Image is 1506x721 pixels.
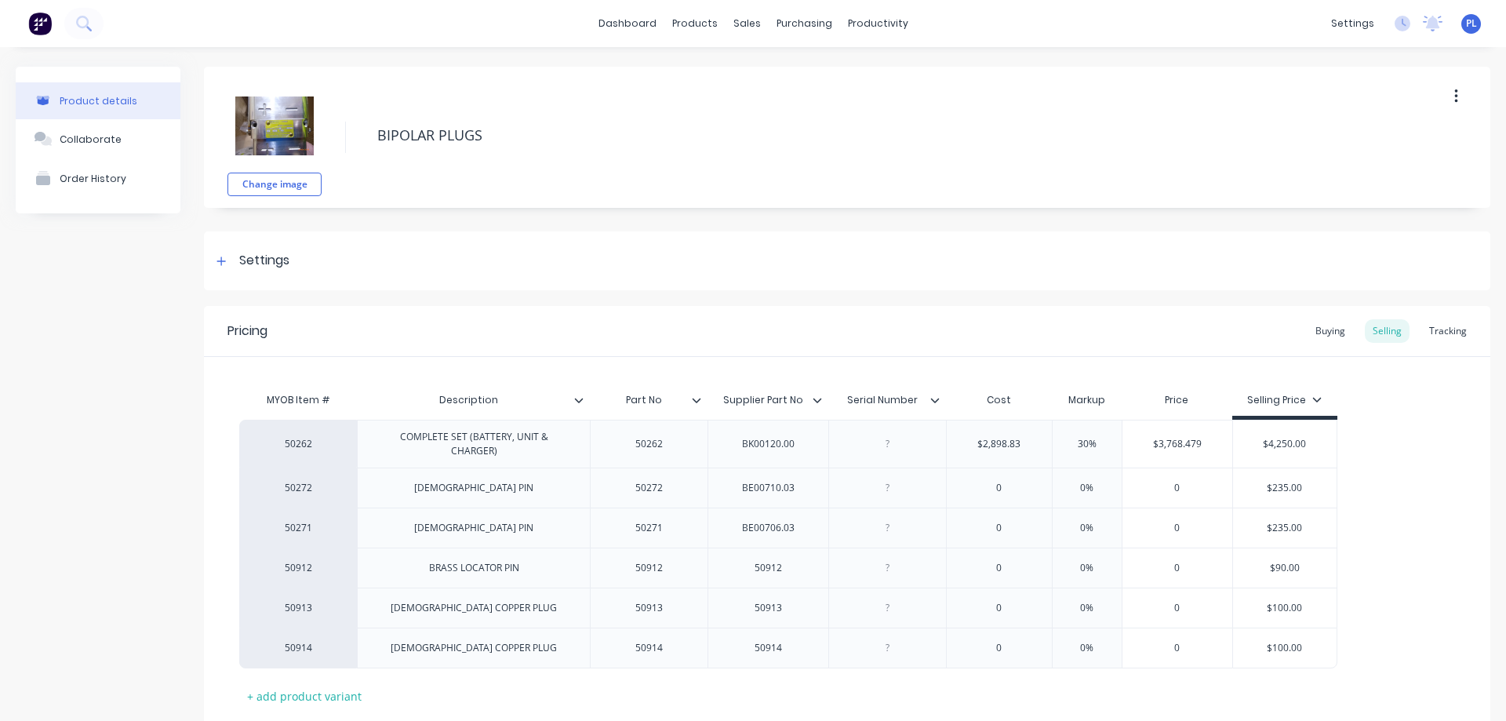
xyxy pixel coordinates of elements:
[239,251,289,271] div: Settings
[239,384,357,416] div: MYOB Item #
[610,558,689,578] div: 50912
[227,78,322,196] div: fileChange image
[828,384,946,416] div: Serial Number
[255,641,341,655] div: 50914
[255,481,341,495] div: 50272
[729,478,808,498] div: BE00710.03
[1365,319,1410,343] div: Selling
[947,548,1052,588] div: 0
[591,12,664,35] a: dashboard
[1048,588,1126,628] div: 0%
[239,468,1337,508] div: 50272[DEMOGRAPHIC_DATA] PIN50272BE00710.0300%0$235.00
[729,638,808,658] div: 50914
[1048,468,1126,508] div: 0%
[729,518,808,538] div: BE00706.03
[364,427,584,461] div: COMPLETE SET (BATTERY, UNIT & CHARGER)
[1048,628,1126,668] div: 0%
[357,381,580,420] div: Description
[239,508,1337,548] div: 50271[DEMOGRAPHIC_DATA] PIN50271BE00706.0300%0$235.00
[610,434,689,454] div: 50262
[1233,508,1337,548] div: $235.00
[1233,468,1337,508] div: $235.00
[239,628,1337,668] div: 50914[DEMOGRAPHIC_DATA] COPPER PLUG509145091400%0$100.00
[1122,548,1232,588] div: 0
[227,173,322,196] button: Change image
[947,588,1052,628] div: 0
[610,598,689,618] div: 50913
[729,558,808,578] div: 50912
[947,468,1052,508] div: 0
[1052,384,1122,416] div: Markup
[610,638,689,658] div: 50914
[947,424,1052,464] div: $2,898.83
[726,12,769,35] div: sales
[1323,12,1382,35] div: settings
[828,381,937,420] div: Serial Number
[590,384,708,416] div: Part No
[239,420,1337,468] div: 50262COMPLETE SET (BATTERY, UNIT & CHARGER)50262BK00120.00$2,898.8330%$3,768.479$4,250.00
[1122,384,1232,416] div: Price
[60,133,122,145] div: Collaborate
[1122,424,1232,464] div: $3,768.479
[402,478,546,498] div: [DEMOGRAPHIC_DATA] PIN
[708,381,819,420] div: Supplier Part No
[1048,548,1126,588] div: 0%
[1233,588,1337,628] div: $100.00
[239,588,1337,628] div: 50913[DEMOGRAPHIC_DATA] COPPER PLUG509135091300%0$100.00
[378,638,569,658] div: [DEMOGRAPHIC_DATA] COPPER PLUG
[840,12,916,35] div: productivity
[239,684,369,708] div: + add product variant
[1421,319,1475,343] div: Tracking
[1308,319,1353,343] div: Buying
[1048,508,1126,548] div: 0%
[729,434,808,454] div: BK00120.00
[357,384,590,416] div: Description
[369,117,1361,154] textarea: BIPOLAR PLUGS
[946,384,1052,416] div: Cost
[255,437,341,451] div: 50262
[16,158,180,198] button: Order History
[255,601,341,615] div: 50913
[1122,508,1232,548] div: 0
[16,82,180,119] button: Product details
[1233,628,1337,668] div: $100.00
[1122,468,1232,508] div: 0
[729,598,808,618] div: 50913
[947,628,1052,668] div: 0
[235,86,314,165] img: file
[708,384,828,416] div: Supplier Part No
[769,12,840,35] div: purchasing
[239,548,1337,588] div: 50912BRASS LOCATOR PIN509125091200%0$90.00
[378,598,569,618] div: [DEMOGRAPHIC_DATA] COPPER PLUG
[590,381,698,420] div: Part No
[417,558,532,578] div: BRASS LOCATOR PIN
[1466,16,1477,31] span: PL
[60,173,126,184] div: Order History
[1122,628,1232,668] div: 0
[16,119,180,158] button: Collaborate
[402,518,546,538] div: [DEMOGRAPHIC_DATA] PIN
[28,12,52,35] img: Factory
[1122,588,1232,628] div: 0
[664,12,726,35] div: products
[610,478,689,498] div: 50272
[1233,424,1337,464] div: $4,250.00
[227,322,267,340] div: Pricing
[1247,393,1322,407] div: Selling Price
[947,508,1052,548] div: 0
[1233,548,1337,588] div: $90.00
[1048,424,1126,464] div: 30%
[610,518,689,538] div: 50271
[255,561,341,575] div: 50912
[60,95,137,107] div: Product details
[255,521,341,535] div: 50271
